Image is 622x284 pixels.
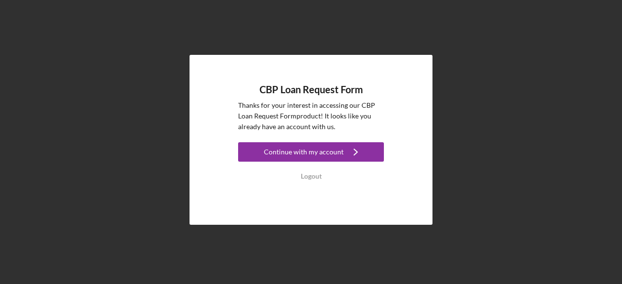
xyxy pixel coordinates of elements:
p: Thanks for your interest in accessing our CBP Loan Request Form product! It looks like you alread... [238,100,384,133]
div: Continue with my account [264,142,344,162]
div: Logout [301,167,322,186]
button: Logout [238,167,384,186]
a: Continue with my account [238,142,384,164]
h4: CBP Loan Request Form [259,84,363,95]
button: Continue with my account [238,142,384,162]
